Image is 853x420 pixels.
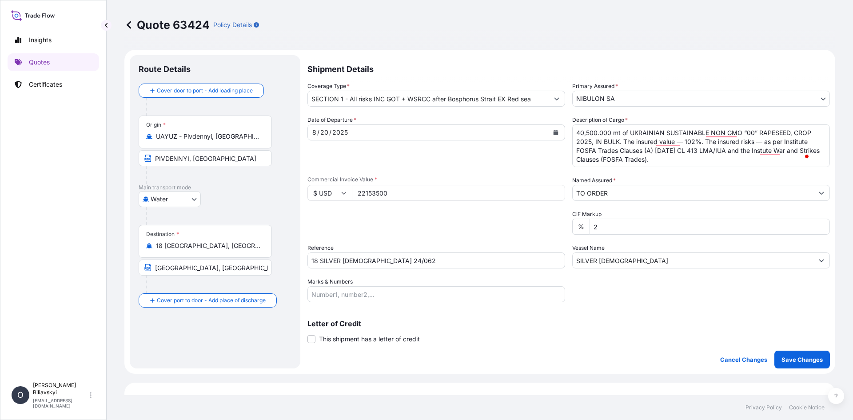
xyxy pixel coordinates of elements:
input: Number1, number2,... [307,286,565,302]
a: Quotes [8,53,99,71]
div: Destination [146,231,179,238]
button: Select transport [139,191,201,207]
p: Cancel Changes [720,355,767,364]
div: % [572,219,590,235]
button: Show suggestions [813,185,829,201]
span: Primary Assured [572,82,618,91]
div: Origin [146,121,166,128]
p: [EMAIL_ADDRESS][DOMAIN_NAME] [33,398,88,408]
button: Cover port to door - Add place of discharge [139,293,277,308]
input: Type to search vessel name or IMO [573,252,813,268]
button: Calendar [549,125,563,140]
span: Commercial Invoice Value [307,176,565,183]
span: Water [151,195,168,204]
input: Enter percentage between 0 and 10% [590,219,830,235]
input: Full name [573,185,813,201]
a: Certificates [8,76,99,93]
a: Privacy Policy [745,404,782,411]
span: Cover door to port - Add loading place [157,86,253,95]
button: NIBULON SA [572,91,830,107]
input: Text to appear on certificate [139,260,272,276]
input: Select coverage type [308,91,549,107]
div: year, [331,127,349,138]
label: Marks & Numbers [307,277,353,286]
button: Save Changes [774,351,830,368]
p: Quote 63424 [124,18,210,32]
p: Route Details [139,64,191,75]
label: Coverage Type [307,82,350,91]
label: Reference [307,244,334,252]
input: Your internal reference [307,252,565,268]
input: Text to appear on certificate [139,150,272,166]
p: Main transport mode [139,184,291,191]
div: / [317,127,319,138]
p: Policy Details [213,20,252,29]
span: O [17,391,24,400]
label: CIF Markup [572,210,602,219]
textarea: To enrich screen reader interactions, please activate Accessibility in Grammarly extension settings [572,124,830,167]
span: Date of Departure [307,116,356,124]
span: This shipment has a letter of credit [319,335,420,344]
div: day, [319,127,329,138]
label: Vessel Name [572,244,605,252]
span: Cover port to door - Add place of discharge [157,296,266,305]
div: month, [311,127,317,138]
p: Certificates [29,80,62,89]
input: Origin [156,132,261,141]
span: NIBULON SA [576,94,615,103]
a: Cookie Notice [789,404,825,411]
div: / [329,127,331,138]
p: Shipment Details [307,55,830,82]
button: Show suggestions [549,91,565,107]
p: [PERSON_NAME] Biliavskyi [33,382,88,396]
label: Named Assured [572,176,616,185]
input: Type amount [352,185,565,201]
button: Cancel Changes [713,351,774,368]
p: Quotes [29,58,50,67]
p: Insights [29,36,52,44]
button: Cover door to port - Add loading place [139,84,264,98]
input: Destination [156,241,261,250]
p: Letter of Credit [307,320,830,327]
a: Insights [8,31,99,49]
label: Description of Cargo [572,116,628,124]
button: Show suggestions [813,252,829,268]
p: Save Changes [781,355,823,364]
